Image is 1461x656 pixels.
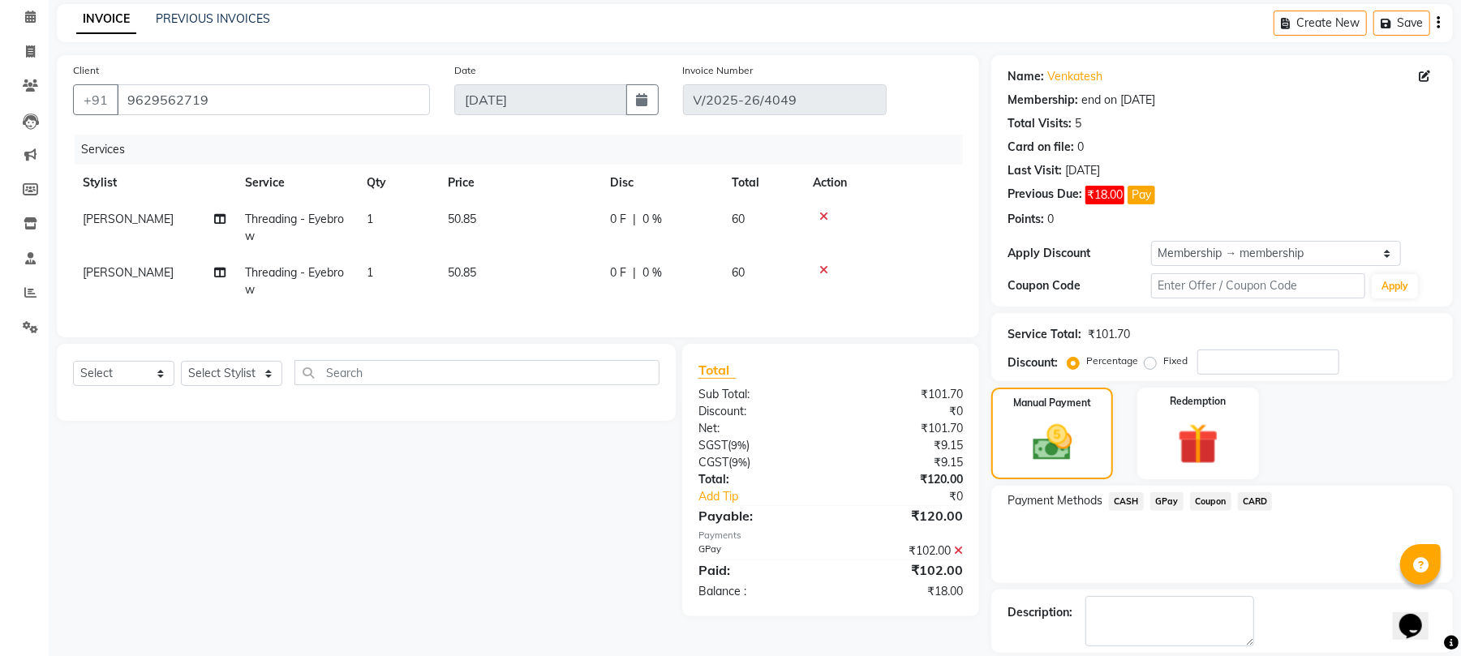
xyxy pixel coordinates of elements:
[1008,211,1044,228] div: Points:
[1008,162,1062,179] div: Last Visit:
[1008,326,1081,343] div: Service Total:
[438,165,600,201] th: Price
[1008,354,1058,371] div: Discount:
[855,488,975,505] div: ₹0
[1128,186,1155,204] button: Pay
[245,212,344,243] span: Threading - Eyebrow
[294,360,660,385] input: Search
[1008,245,1150,262] div: Apply Discount
[1151,273,1365,298] input: Enter Offer / Coupon Code
[732,265,745,280] span: 60
[83,212,174,226] span: [PERSON_NAME]
[831,437,975,454] div: ₹9.15
[1047,211,1054,228] div: 0
[1085,186,1124,204] span: ₹18.00
[698,438,728,452] span: SGST
[732,456,747,469] span: 9%
[831,454,975,471] div: ₹9.15
[454,63,476,78] label: Date
[633,211,636,228] span: |
[245,265,344,297] span: Threading - Eyebrow
[1008,68,1044,85] div: Name:
[1393,591,1445,640] iframe: chat widget
[698,455,728,469] span: CGST
[1047,68,1102,85] a: Venkatesh
[1008,277,1150,294] div: Coupon Code
[686,506,831,525] div: Payable:
[633,264,636,281] span: |
[831,386,975,403] div: ₹101.70
[831,560,975,580] div: ₹102.00
[698,529,963,542] div: Payments
[686,386,831,403] div: Sub Total:
[1077,139,1084,156] div: 0
[1109,492,1144,511] span: CASH
[831,583,975,600] div: ₹18.00
[1170,394,1226,409] label: Redemption
[73,84,118,115] button: +91
[642,211,662,228] span: 0 %
[686,488,855,505] a: Add Tip
[698,362,736,379] span: Total
[732,212,745,226] span: 60
[686,542,831,560] div: GPay
[1008,492,1102,509] span: Payment Methods
[803,165,963,201] th: Action
[600,165,722,201] th: Disc
[831,420,975,437] div: ₹101.70
[610,211,626,228] span: 0 F
[686,454,831,471] div: ( )
[367,265,373,280] span: 1
[448,265,476,280] span: 50.85
[1238,492,1273,511] span: CARD
[1373,11,1430,36] button: Save
[73,63,99,78] label: Client
[831,471,975,488] div: ₹120.00
[235,165,357,201] th: Service
[610,264,626,281] span: 0 F
[1081,92,1155,109] div: end on [DATE]
[1008,139,1074,156] div: Card on file:
[722,165,803,201] th: Total
[686,420,831,437] div: Net:
[1086,354,1138,368] label: Percentage
[75,135,975,165] div: Services
[76,5,136,34] a: INVOICE
[683,63,754,78] label: Invoice Number
[1150,492,1184,511] span: GPay
[642,264,662,281] span: 0 %
[73,165,235,201] th: Stylist
[1088,326,1130,343] div: ₹101.70
[1008,92,1078,109] div: Membership:
[1274,11,1367,36] button: Create New
[1021,420,1085,465] img: _cash.svg
[1008,115,1072,132] div: Total Visits:
[1008,186,1082,204] div: Previous Due:
[831,542,975,560] div: ₹102.00
[1165,418,1231,469] img: _gift.svg
[1163,354,1188,368] label: Fixed
[156,11,270,26] a: PREVIOUS INVOICES
[83,265,174,280] span: [PERSON_NAME]
[1013,396,1091,410] label: Manual Payment
[831,506,975,525] div: ₹120.00
[1075,115,1081,132] div: 5
[686,437,831,454] div: ( )
[1065,162,1100,179] div: [DATE]
[686,403,831,420] div: Discount:
[686,583,831,600] div: Balance :
[686,471,831,488] div: Total:
[831,403,975,420] div: ₹0
[117,84,430,115] input: Search by Name/Mobile/Email/Code
[1190,492,1231,511] span: Coupon
[731,439,746,452] span: 9%
[448,212,476,226] span: 50.85
[1372,274,1418,298] button: Apply
[686,560,831,580] div: Paid:
[357,165,438,201] th: Qty
[1008,604,1072,621] div: Description:
[367,212,373,226] span: 1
